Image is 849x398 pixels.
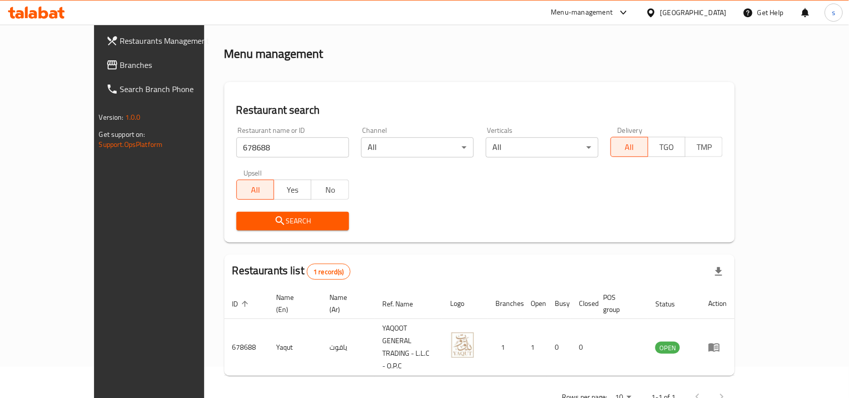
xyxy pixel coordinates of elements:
[98,77,236,101] a: Search Branch Phone
[648,137,686,157] button: TGO
[321,319,374,376] td: ياقوت
[232,263,351,280] h2: Restaurants list
[236,180,274,200] button: All
[486,137,599,157] div: All
[523,288,547,319] th: Open
[268,14,335,26] span: Menu management
[375,319,443,376] td: YAQOOT GENERAL TRADING - L.L.C - O.P.C
[99,128,145,141] span: Get support on:
[708,341,727,353] div: Menu
[615,140,644,154] span: All
[269,319,322,376] td: Yaqut
[277,291,310,315] span: Name (En)
[232,298,251,310] span: ID
[652,140,682,154] span: TGO
[618,127,643,134] label: Delivery
[224,288,735,376] table: enhanced table
[120,59,228,71] span: Branches
[655,342,680,354] span: OPEN
[120,83,228,95] span: Search Branch Phone
[241,183,270,197] span: All
[571,288,595,319] th: Closed
[125,111,141,124] span: 1.0.0
[98,53,236,77] a: Branches
[236,103,723,118] h2: Restaurant search
[523,319,547,376] td: 1
[707,260,731,284] div: Export file
[307,264,351,280] div: Total records count
[690,140,719,154] span: TMP
[685,137,723,157] button: TMP
[361,137,474,157] div: All
[832,7,835,18] span: s
[315,183,345,197] span: No
[236,137,349,157] input: Search for restaurant name or ID..
[261,14,264,26] li: /
[700,288,735,319] th: Action
[120,35,228,47] span: Restaurants Management
[98,29,236,53] a: Restaurants Management
[311,180,349,200] button: No
[551,7,613,19] div: Menu-management
[547,319,571,376] td: 0
[450,333,475,358] img: Yaqut
[655,342,680,354] div: OPEN
[571,319,595,376] td: 0
[236,212,349,230] button: Search
[244,215,341,227] span: Search
[224,46,323,62] h2: Menu management
[224,319,269,376] td: 678688
[655,298,688,310] span: Status
[383,298,427,310] span: Ref. Name
[442,288,487,319] th: Logo
[278,183,307,197] span: Yes
[487,288,523,319] th: Branches
[99,111,124,124] span: Version:
[660,7,727,18] div: [GEOGRAPHIC_DATA]
[329,291,362,315] span: Name (Ar)
[547,288,571,319] th: Busy
[274,180,311,200] button: Yes
[603,291,635,315] span: POS group
[99,138,163,151] a: Support.OpsPlatform
[487,319,523,376] td: 1
[611,137,648,157] button: All
[224,14,257,26] a: Home
[243,170,262,177] label: Upsell
[307,267,350,277] span: 1 record(s)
